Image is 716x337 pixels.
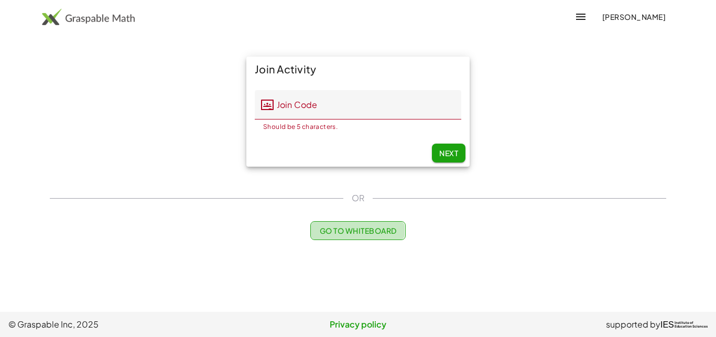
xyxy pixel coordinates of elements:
[660,318,708,331] a: IESInstitute ofEducation Sciences
[263,124,439,130] div: Should be 5 characters.
[8,318,242,331] span: © Graspable Inc, 2025
[675,321,708,329] span: Institute of Education Sciences
[593,7,674,26] button: [PERSON_NAME]
[319,226,396,235] span: Go to Whiteboard
[242,318,475,331] a: Privacy policy
[432,144,465,162] button: Next
[246,57,470,82] div: Join Activity
[352,192,364,204] span: OR
[660,320,674,330] span: IES
[310,221,405,240] button: Go to Whiteboard
[602,12,666,21] span: [PERSON_NAME]
[606,318,660,331] span: supported by
[439,148,458,158] span: Next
